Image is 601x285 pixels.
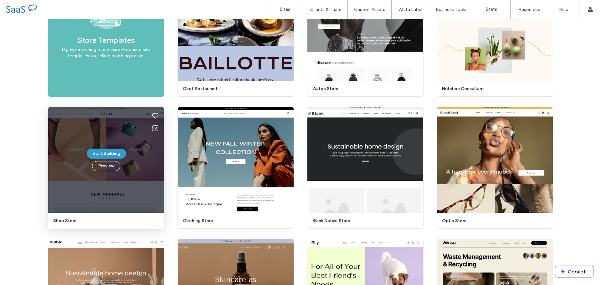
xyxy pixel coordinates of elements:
[398,7,422,12] label: White Label
[92,161,120,171] button: Preview
[77,37,135,43] span: Store Templates
[354,7,385,12] label: Custom Assets
[312,86,414,92] span: watch store
[310,7,341,12] label: Clients & Team
[312,218,414,224] span: blank native store
[442,86,544,92] span: nutrition consultant
[486,7,497,12] label: Stats
[442,218,544,224] span: optic store
[559,7,568,12] label: Help
[57,47,155,59] span: High-performing, conversion-focused site templates for selling anything online.
[280,7,290,12] label: Sites
[53,218,155,224] span: shoe store
[436,7,466,12] label: Business Tools
[14,4,27,10] span: Help
[183,86,285,92] span: chef restaurant
[555,266,593,277] button: Copilot
[518,7,540,12] label: Resources
[183,218,285,224] span: clothing store
[87,149,126,159] button: Start Building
